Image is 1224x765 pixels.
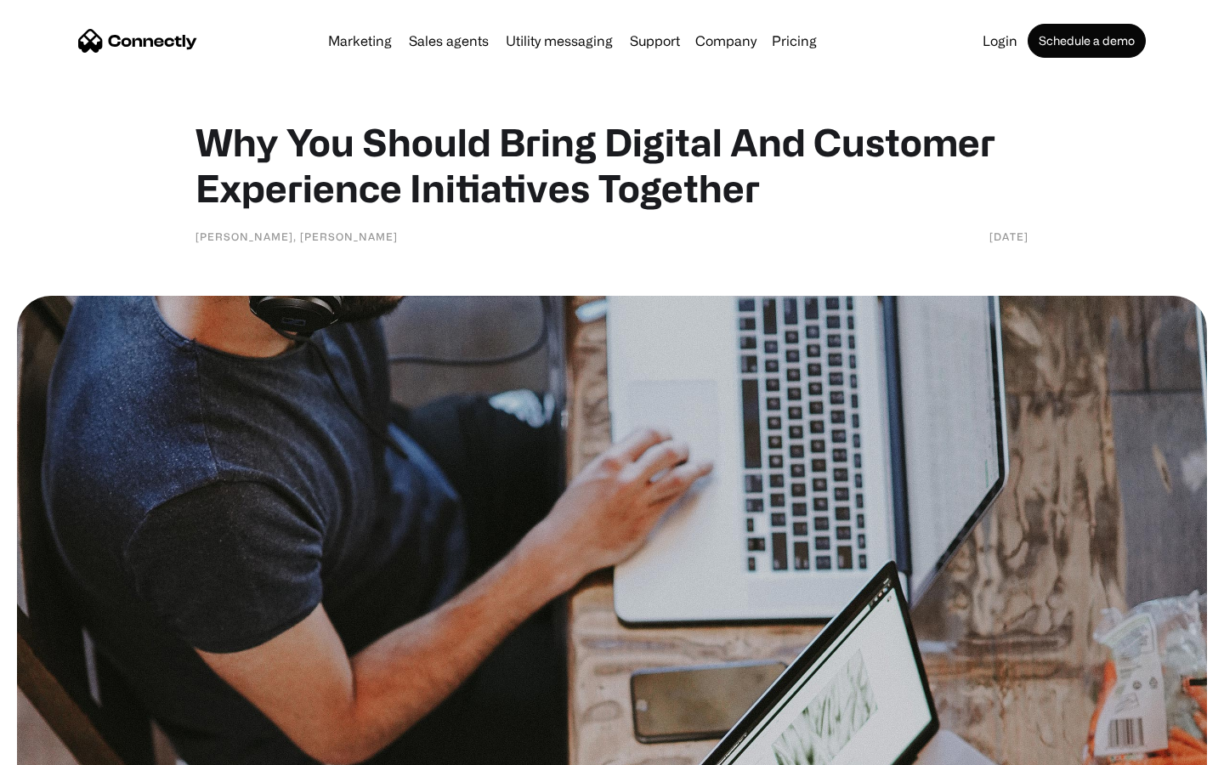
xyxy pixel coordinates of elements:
[78,28,197,54] a: home
[17,735,102,759] aside: Language selected: English
[623,34,687,48] a: Support
[989,228,1028,245] div: [DATE]
[499,34,620,48] a: Utility messaging
[695,29,756,53] div: Company
[1028,24,1146,58] a: Schedule a demo
[765,34,824,48] a: Pricing
[690,29,762,53] div: Company
[402,34,496,48] a: Sales agents
[321,34,399,48] a: Marketing
[976,34,1024,48] a: Login
[34,735,102,759] ul: Language list
[195,228,398,245] div: [PERSON_NAME], [PERSON_NAME]
[195,119,1028,211] h1: Why You Should Bring Digital And Customer Experience Initiatives Together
